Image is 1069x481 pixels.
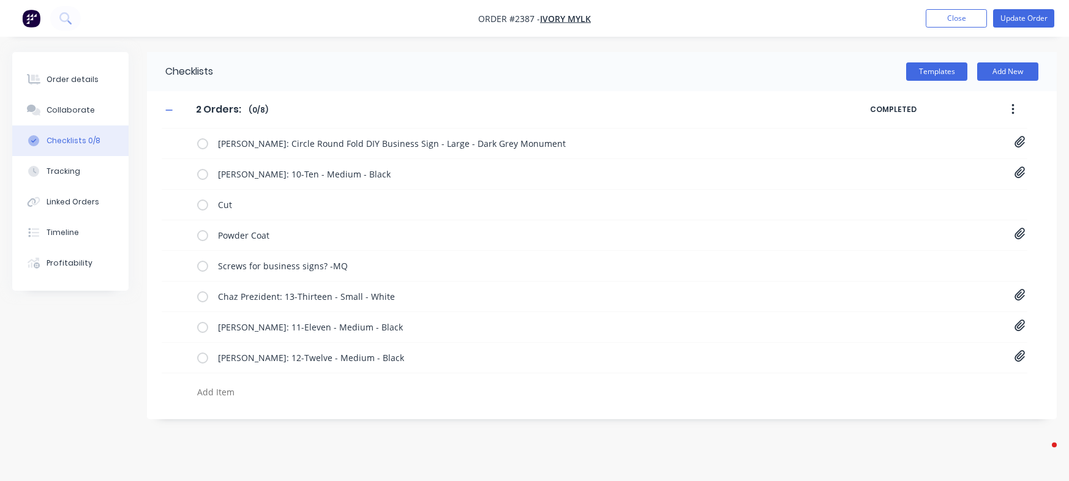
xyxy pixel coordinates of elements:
[213,349,815,367] textarea: [PERSON_NAME]: 12-Twelve - Medium - Black
[213,135,815,152] textarea: [PERSON_NAME]: Circle Round Fold DIY Business Sign - Large - Dark Grey Monument
[12,156,129,187] button: Tracking
[993,9,1054,28] button: Update Order
[47,166,80,177] div: Tracking
[12,217,129,248] button: Timeline
[47,227,79,238] div: Timeline
[12,64,129,95] button: Order details
[249,105,268,116] span: ( 0 / 8 )
[189,100,249,119] input: Enter Checklist name
[213,165,815,183] textarea: [PERSON_NAME]: 10-Ten - Medium - Black
[540,13,591,24] a: Ivory Mylk
[12,248,129,278] button: Profitability
[47,196,99,207] div: Linked Orders
[213,226,815,244] textarea: Powder Coat
[926,9,987,28] button: Close
[213,257,815,275] textarea: Screws for business signs? -MQ
[870,104,974,115] span: COMPLETED
[47,74,99,85] div: Order details
[977,62,1038,81] button: Add New
[213,288,815,305] textarea: Chaz Prezident: 13-Thirteen - Small - White
[47,258,92,269] div: Profitability
[213,318,815,336] textarea: [PERSON_NAME]: 11-Eleven - Medium - Black
[12,95,129,125] button: Collaborate
[12,125,129,156] button: Checklists 0/8
[47,135,100,146] div: Checklists 0/8
[12,187,129,217] button: Linked Orders
[1027,439,1057,469] iframe: Intercom live chat
[147,52,213,91] div: Checklists
[47,105,95,116] div: Collaborate
[478,13,540,24] span: Order #2387 -
[906,62,967,81] button: Templates
[213,196,815,214] textarea: Cut
[22,9,40,28] img: Factory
